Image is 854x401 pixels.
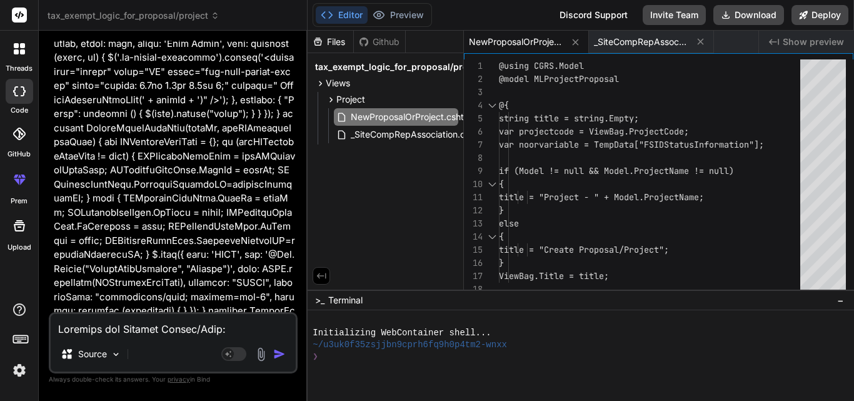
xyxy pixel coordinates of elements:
span: ViewBag.Title = title; [499,270,609,282]
div: Discord Support [552,5,635,25]
img: settings [9,360,30,381]
div: 15 [464,243,483,256]
span: } [499,257,504,268]
div: 4 [464,99,483,112]
div: 5 [464,112,483,125]
span: _SiteCompRepAssociation.cshtml [594,36,688,48]
div: 1 [464,59,483,73]
label: Upload [8,242,31,253]
div: 12 [464,204,483,217]
span: ) [729,165,734,176]
span: var noorvariable = TempData["FSIDStatusInforma [499,139,729,150]
span: ~/u3uk0f35zsjjbn9cprh6fq9h0p4tm2-wnxx [313,339,507,351]
label: code [11,105,28,116]
button: Deploy [791,5,848,25]
span: tax_exempt_logic_for_proposal/project [48,9,219,22]
span: privacy [168,375,190,383]
span: if (Model != null && Model.ProjectName != null [499,165,729,176]
div: 9 [464,165,483,178]
span: } [499,205,504,216]
div: 2 [464,73,483,86]
span: { [499,178,504,190]
div: 10 [464,178,483,191]
label: threads [6,63,33,74]
div: 14 [464,230,483,243]
div: Files [308,36,353,48]
span: @using CGRS.Model [499,60,584,71]
div: Click to collapse the range. [484,230,500,243]
div: 3 [464,86,483,99]
span: Views [326,77,350,89]
span: tion"]; [729,139,764,150]
span: { [499,231,504,242]
div: 18 [464,283,483,296]
span: Project [336,93,365,106]
span: _SiteCompRepAssociation.cshtml [349,127,488,142]
div: Github [354,36,405,48]
span: @{ [499,99,509,111]
span: var projectcode = ViewBag.ProjectCode; [499,126,689,137]
label: prem [11,196,28,206]
button: Download [713,5,784,25]
div: 17 [464,270,483,283]
div: 8 [464,151,483,165]
div: 13 [464,217,483,230]
span: @model MLProjectProposal [499,73,619,84]
span: Initializing WebContainer shell... [313,327,491,339]
span: title = "Project - " + Model.ProjectName; [499,191,704,203]
button: Preview [368,6,429,24]
span: string title = string.Empty; [499,113,639,124]
div: Click to collapse the range. [484,99,500,112]
span: tax_exempt_logic_for_proposal/project [315,61,484,73]
span: NewProposalOrProject.cshtml [469,36,563,48]
img: Pick Models [111,349,121,360]
div: Click to collapse the range. [484,178,500,191]
img: icon [273,348,286,360]
span: Show preview [783,36,844,48]
label: GitHub [8,149,31,160]
div: 11 [464,191,483,204]
button: Invite Team [643,5,706,25]
div: 6 [464,125,483,138]
div: 7 [464,138,483,151]
p: Source [78,348,107,360]
span: − [837,294,844,307]
span: Terminal [328,294,363,307]
span: title = "Create Proposal/Project"; [499,244,669,255]
img: attachment [254,347,268,362]
button: Editor [316,6,368,24]
div: 16 [464,256,483,270]
p: Always double-check its answers. Your in Bind [49,373,298,385]
span: ❯ [313,351,319,363]
span: NewProposalOrProject.cshtml [349,109,475,124]
span: else [499,218,519,229]
button: − [835,290,846,310]
span: >_ [315,294,324,307]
